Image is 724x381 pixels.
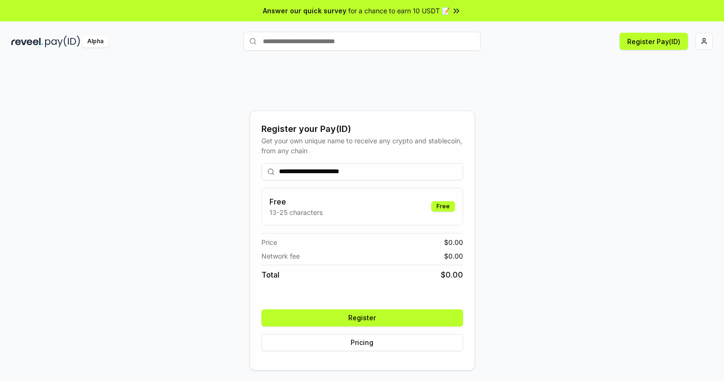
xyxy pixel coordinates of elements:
[620,33,688,50] button: Register Pay(ID)
[82,36,109,47] div: Alpha
[431,201,455,212] div: Free
[444,237,463,247] span: $ 0.00
[348,6,450,16] span: for a chance to earn 10 USDT 📝
[444,251,463,261] span: $ 0.00
[261,251,300,261] span: Network fee
[269,196,323,207] h3: Free
[263,6,346,16] span: Answer our quick survey
[45,36,80,47] img: pay_id
[269,207,323,217] p: 13-25 characters
[261,237,277,247] span: Price
[261,269,279,280] span: Total
[261,122,463,136] div: Register your Pay(ID)
[261,309,463,326] button: Register
[261,136,463,156] div: Get your own unique name to receive any crypto and stablecoin, from any chain
[441,269,463,280] span: $ 0.00
[11,36,43,47] img: reveel_dark
[261,334,463,351] button: Pricing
